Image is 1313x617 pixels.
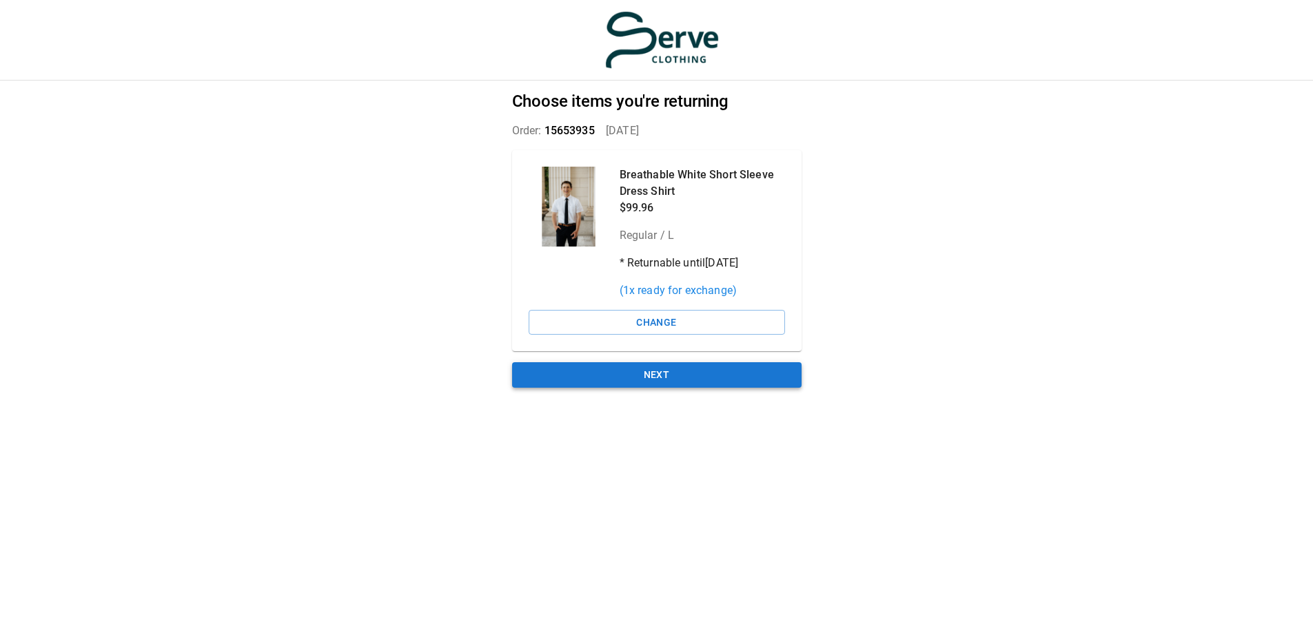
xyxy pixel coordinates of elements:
button: Change [529,310,785,335]
button: Next [512,362,802,388]
div: Breathable White Short Sleeve Dress Shirt - Serve Clothing [529,167,609,247]
p: Order: [DATE] [512,123,802,139]
p: Breathable White Short Sleeve Dress Shirt [620,167,785,200]
h2: Choose items you're returning [512,92,802,112]
p: * Returnable until [DATE] [620,255,785,271]
span: 15653935 [544,124,595,137]
p: ( 1 x ready for exchange) [620,282,785,299]
img: serve-clothing.myshopify.com-3331c13f-55ad-48ba-bef5-e23db2fa8125 [604,10,719,70]
p: Regular / L [620,227,785,244]
p: $99.96 [620,200,785,216]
